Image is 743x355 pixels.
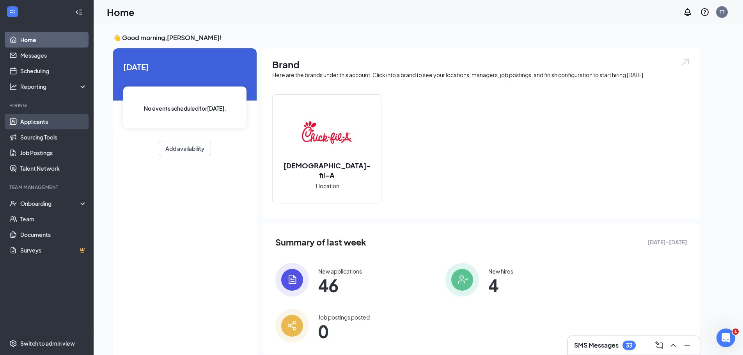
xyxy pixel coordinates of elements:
[9,8,16,16] svg: WorkstreamLogo
[20,211,87,227] a: Team
[720,9,724,15] div: TT
[647,238,687,246] span: [DATE] - [DATE]
[716,329,735,347] iframe: Intercom live chat
[667,339,679,351] button: ChevronUp
[681,339,693,351] button: Minimize
[20,227,87,242] a: Documents
[273,161,381,180] h2: [DEMOGRAPHIC_DATA]-fil-A
[683,7,692,17] svg: Notifications
[9,83,17,90] svg: Analysis
[20,129,87,145] a: Sourcing Tools
[113,34,700,42] h3: 👋 Good morning, [PERSON_NAME] !
[20,32,87,48] a: Home
[302,108,352,157] img: Chick-fil-A
[20,48,87,63] a: Messages
[20,83,87,90] div: Reporting
[123,61,246,73] span: [DATE]
[683,341,692,350] svg: Minimize
[20,339,75,347] div: Switch to admin view
[653,339,665,351] button: ComposeMessage
[318,267,362,275] div: New applications
[9,200,17,207] svg: UserCheck
[20,145,87,161] a: Job Postings
[445,263,479,297] img: icon
[488,267,513,275] div: New hires
[9,184,85,191] div: Team Management
[9,339,17,347] svg: Settings
[318,324,370,338] span: 0
[318,278,362,292] span: 46
[272,71,690,79] div: Here are the brands under this account. Click into a brand to see your locations, managers, job p...
[275,263,309,297] img: icon
[20,114,87,129] a: Applicants
[20,200,80,207] div: Onboarding
[107,5,135,19] h1: Home
[574,341,619,350] h3: SMS Messages
[20,242,87,258] a: SurveysCrown
[680,58,690,67] img: open.6027fd2a22e1237b5b06.svg
[275,235,366,249] span: Summary of last week
[9,102,85,109] div: Hiring
[75,8,83,16] svg: Collapse
[626,342,632,349] div: 33
[315,182,339,190] span: 1 location
[700,7,709,17] svg: QuestionInfo
[488,278,513,292] span: 4
[318,313,370,321] div: Job postings posted
[654,341,664,350] svg: ComposeMessage
[275,309,309,343] img: icon
[144,104,226,113] span: No events scheduled for [DATE] .
[732,329,739,335] span: 1
[20,161,87,176] a: Talent Network
[669,341,678,350] svg: ChevronUp
[272,58,690,71] h1: Brand
[20,63,87,79] a: Scheduling
[159,141,211,156] button: Add availability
